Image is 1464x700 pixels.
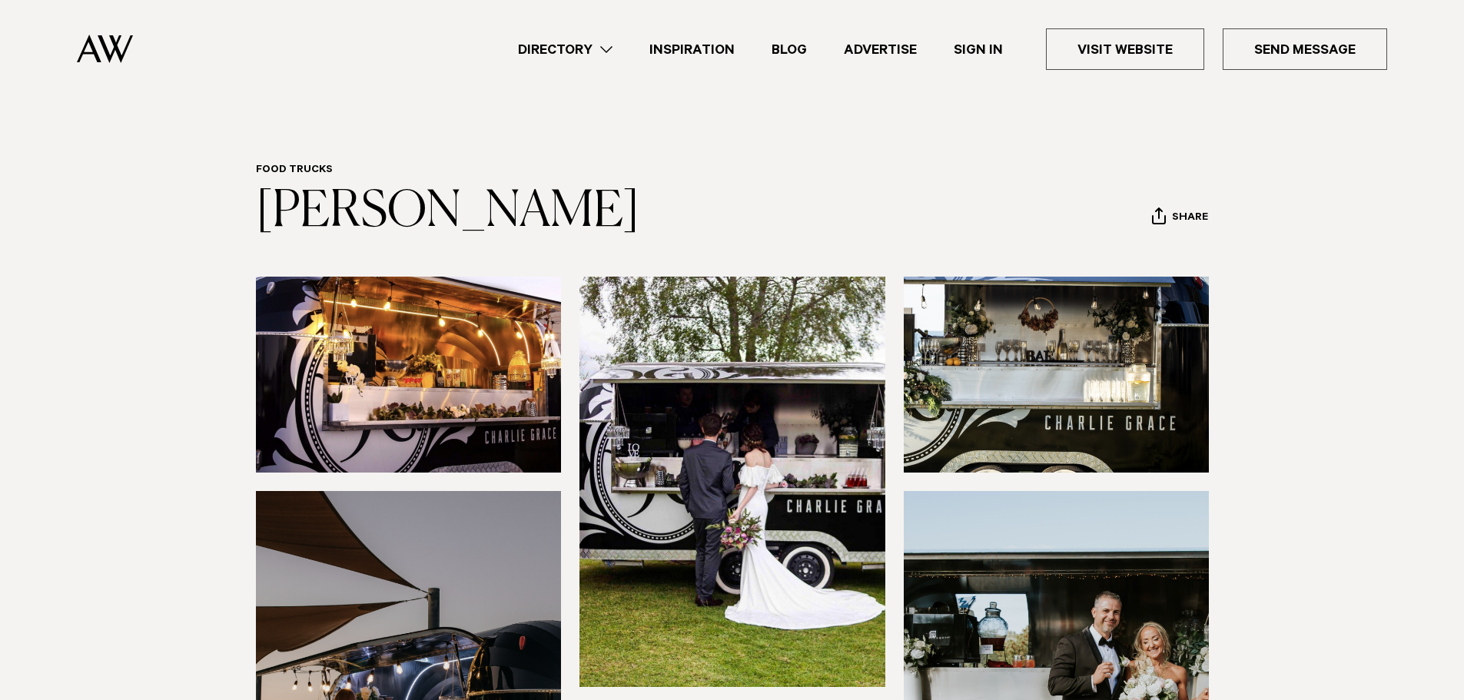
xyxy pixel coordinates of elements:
[825,39,935,60] a: Advertise
[256,187,639,237] a: [PERSON_NAME]
[753,39,825,60] a: Blog
[1172,211,1208,226] span: Share
[1046,28,1204,70] a: Visit Website
[77,35,133,63] img: Auckland Weddings Logo
[500,39,631,60] a: Directory
[935,39,1021,60] a: Sign In
[256,164,333,177] a: Food Trucks
[631,39,753,60] a: Inspiration
[1223,28,1387,70] a: Send Message
[1151,207,1209,230] button: Share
